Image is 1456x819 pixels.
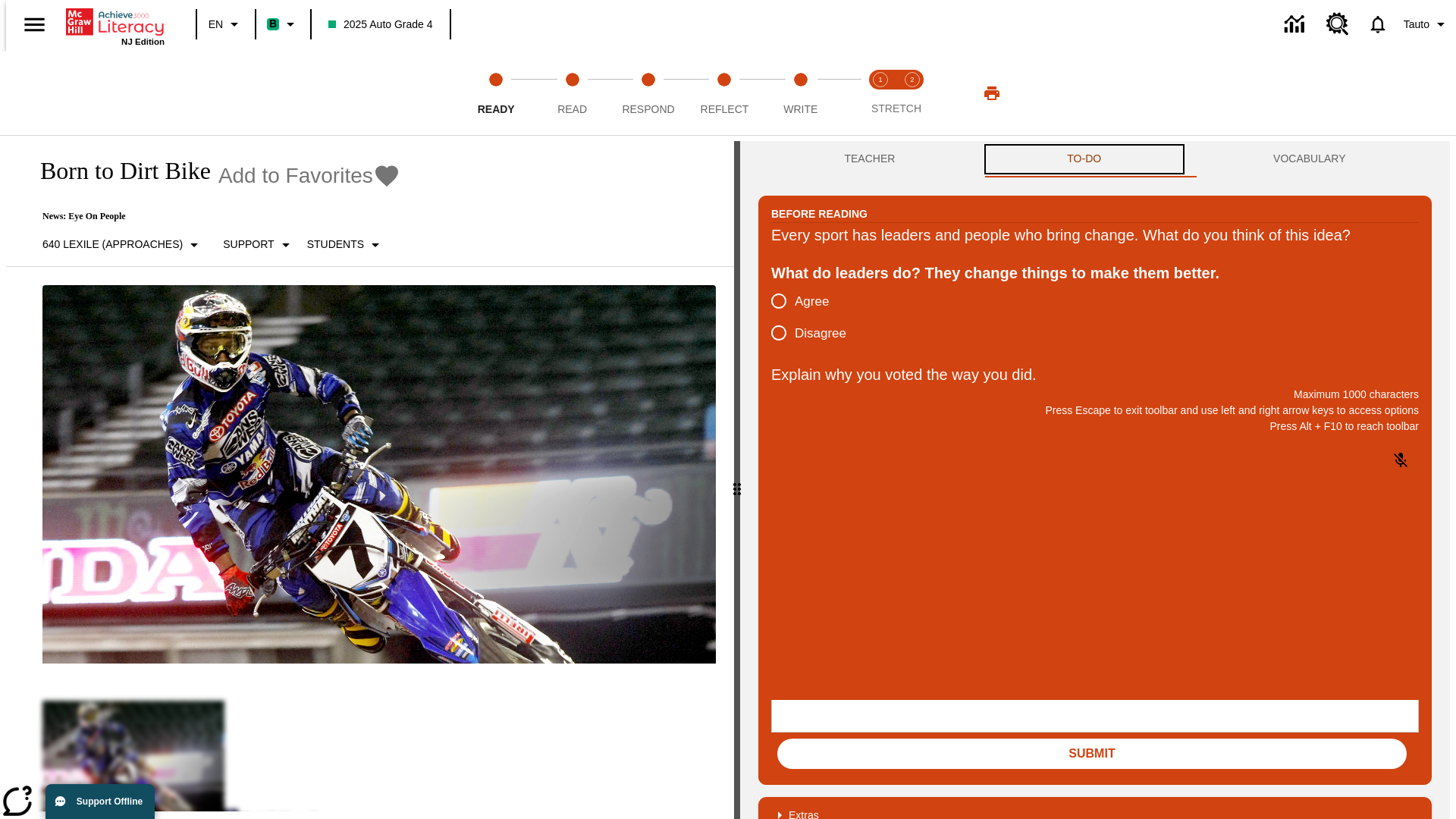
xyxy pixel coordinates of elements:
text: 2 [910,76,914,83]
button: Reflect step 4 of 5 [680,52,768,135]
button: Respond step 3 of 5 [604,52,692,135]
button: Select Lexile, 640 Lexile (Approaches) [36,231,209,259]
span: Reflect [701,103,749,115]
button: Print [968,80,1016,107]
p: Maximum 1000 characters [771,387,1419,403]
div: Instructional Panel Tabs [758,141,1432,177]
button: Select Student [301,231,391,259]
span: EN [209,17,223,33]
p: Support [223,237,274,253]
button: Profile/Settings [1398,11,1456,38]
span: NJ Edition [121,37,165,46]
p: Press Alt + F10 to reach toolbar [771,419,1419,435]
span: Support Offline [77,796,143,807]
body: Explain why you voted the way you did. Maximum 1000 characters Press Alt + F10 to reach toolbar P... [6,12,221,26]
span: STRETCH [871,102,921,115]
p: Explain why you voted the way you did. [771,362,1419,387]
h1: Born to Dirt Bike [24,157,211,185]
button: TO-DO [981,141,1188,177]
div: What do leaders do? They change things to make them better. [771,261,1419,285]
span: Read [557,103,587,115]
p: News: Eye On People [24,211,400,222]
a: Resource Center, Will open in new tab [1317,4,1358,45]
div: Home [66,5,165,46]
p: 640 Lexile (Approaches) [42,237,183,253]
p: Students [307,237,364,253]
button: VOCABULARY [1188,141,1432,177]
text: 1 [878,76,882,83]
span: Ready [478,103,515,115]
h2: Before Reading [771,206,868,222]
button: Click to activate and allow voice recognition [1382,442,1419,479]
button: Support Offline [45,784,155,819]
div: activity [740,141,1450,819]
p: Press Escape to exit toolbar and use left and right arrow keys to access options [771,403,1419,419]
button: Submit [777,739,1407,769]
span: Add to Favorites [218,164,373,188]
button: Add to Favorites - Born to Dirt Bike [218,162,400,189]
button: Stretch Read step 1 of 2 [858,52,902,135]
div: reading [6,141,734,811]
span: Disagree [795,324,846,344]
span: Write [783,103,817,115]
span: Agree [795,292,829,312]
div: Every sport has leaders and people who bring change. What do you think of this idea? [771,223,1419,247]
a: Data Center [1276,4,1317,45]
button: Teacher [758,141,981,177]
button: Open side menu [12,2,57,47]
button: Stretch Respond step 2 of 2 [890,52,934,135]
div: Press Enter or Spacebar and then press right and left arrow keys to move the slider [734,141,740,819]
span: B [269,14,277,33]
button: Write step 5 of 5 [757,52,845,135]
button: Boost Class color is mint green. Change class color [261,11,306,38]
span: 2025 Auto Grade 4 [328,17,433,33]
div: poll [771,285,858,349]
button: Scaffolds, Support [217,231,300,259]
img: Motocross racer James Stewart flies through the air on his dirt bike. [42,285,716,664]
span: Tauto [1404,17,1429,33]
a: Notifications [1358,5,1398,44]
span: Respond [622,103,674,115]
button: Language: EN, Select a language [202,11,250,38]
button: Read step 2 of 5 [528,52,616,135]
button: Ready step 1 of 5 [452,52,540,135]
